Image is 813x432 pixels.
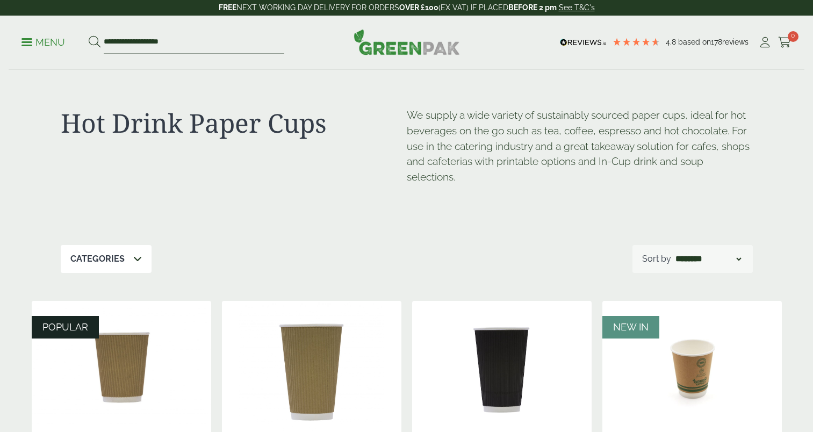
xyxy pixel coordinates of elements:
a: See T&C's [559,3,595,12]
a: Menu [21,36,65,47]
span: Based on [678,38,711,46]
p: We supply a wide variety of sustainably sourced paper cups, ideal for hot beverages on the go suc... [407,107,753,185]
p: Categories [70,253,125,265]
img: GreenPak Supplies [354,29,460,55]
span: POPULAR [42,321,88,333]
span: 4.8 [666,38,678,46]
span: reviews [722,38,749,46]
p: Sort by [642,253,671,265]
a: 0 [778,34,792,51]
span: 0 [788,31,798,42]
i: My Account [758,37,772,48]
strong: FREE [219,3,236,12]
span: NEW IN [613,321,649,333]
strong: BEFORE 2 pm [508,3,557,12]
img: REVIEWS.io [560,39,607,46]
div: 4.78 Stars [612,37,660,47]
h1: Hot Drink Paper Cups [61,107,407,139]
i: Cart [778,37,792,48]
span: 178 [711,38,722,46]
strong: OVER £100 [399,3,438,12]
p: Menu [21,36,65,49]
select: Shop order [673,253,743,265]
